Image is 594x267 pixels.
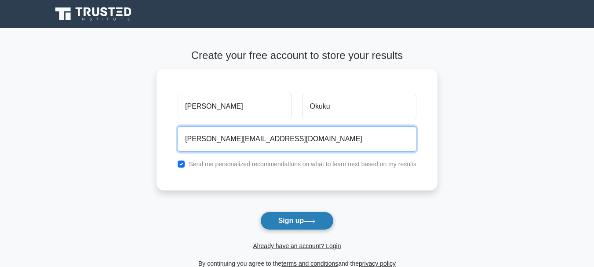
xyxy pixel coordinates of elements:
input: Email [178,126,416,152]
label: Send me personalized recommendations on what to learn next based on my results [189,161,416,168]
a: privacy policy [359,260,396,267]
input: First name [178,94,292,119]
h4: Create your free account to store your results [157,49,437,62]
a: terms and conditions [281,260,338,267]
a: Already have an account? Login [253,242,341,249]
input: Last name [302,94,416,119]
button: Sign up [260,212,334,230]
